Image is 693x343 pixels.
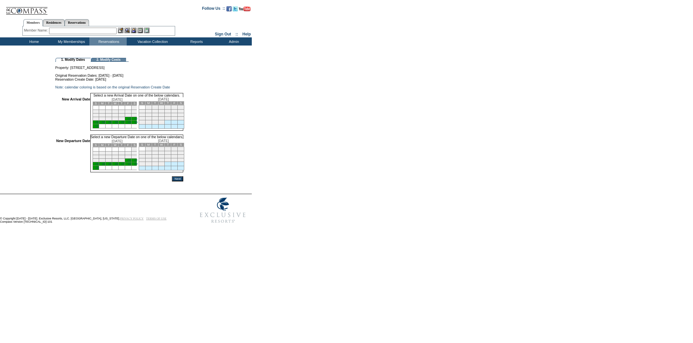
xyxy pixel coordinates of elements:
img: Compass Home [6,2,48,15]
td: 17 [99,117,106,121]
a: 28 [128,162,131,165]
span: [DATE] [158,139,169,143]
td: 6 [118,110,125,113]
td: 31 [158,162,165,166]
td: 4 [106,110,112,113]
td: 1 [131,106,138,110]
td: W [158,143,165,147]
td: 12 [171,110,178,113]
a: TERMS OF USE [146,217,167,220]
td: 10 [158,110,165,113]
td: 20 [178,113,184,117]
td: 14 [125,113,131,117]
a: 25 [109,121,112,124]
td: T [152,143,158,147]
td: S [139,101,145,105]
td: 31 [158,120,165,125]
td: 24 [158,158,165,162]
td: 18 [106,159,112,162]
td: 8 [131,110,138,113]
td: T [106,143,112,147]
td: 23 [152,117,158,120]
td: 2 [152,147,158,151]
td: 8 [131,152,138,155]
a: 25 [109,162,112,165]
td: F [125,143,131,147]
td: S [131,102,138,105]
input: Next [172,176,183,181]
a: 21 [128,117,131,120]
a: 22 [134,117,137,120]
td: 7 [139,151,145,155]
img: Follow us on Twitter [233,6,238,11]
td: 18 [106,117,112,121]
td: T [118,143,125,147]
td: T [152,101,158,105]
td: 5 [112,110,119,113]
td: 3 [99,110,106,113]
a: PRIVACY POLICY [120,217,144,220]
td: 9 [152,151,158,155]
td: T [165,101,171,105]
td: 20 [178,155,184,158]
td: 2 [93,110,99,113]
a: Subscribe to our YouTube Channel [239,8,250,12]
td: 25 [165,158,171,162]
td: 10 [99,113,106,117]
td: 3 [158,105,165,110]
td: M [99,102,106,105]
td: 14 [139,155,145,158]
td: F [125,102,131,105]
td: Reports [177,37,214,46]
td: 2 [152,105,158,110]
td: 4 [165,105,171,110]
a: Reservations [65,19,89,26]
img: Exclusive Resorts [194,194,252,227]
td: Admin [214,37,252,46]
td: My Memberships [52,37,89,46]
td: 7 [125,152,131,155]
td: New Departure Date [56,139,90,172]
td: 15 [131,155,138,159]
td: Vacation Collection [127,37,177,46]
td: 9 [93,155,99,159]
td: 21 [139,117,145,120]
img: Reservations [137,28,143,33]
td: 17 [99,159,106,162]
a: 30 [96,166,99,169]
td: 19 [171,113,178,117]
td: 8 [145,151,152,155]
td: 30 [152,162,158,166]
td: 26 [171,117,178,120]
td: Note: calendar coloring is based on the original Reservation Create Date [55,85,183,89]
td: S [178,143,184,147]
a: 21 [128,159,131,162]
td: S [139,143,145,147]
td: 2 [93,152,99,155]
td: New Arrival Date [56,97,90,131]
td: 26 [171,158,178,162]
img: View [124,28,130,33]
td: T [106,102,112,105]
td: W [158,101,165,105]
a: 30 [96,125,99,128]
td: 18 [165,113,171,117]
td: 10 [158,151,165,155]
td: Select a new Departure Date on one of the below calendars. [90,135,184,139]
td: 1 [145,147,152,151]
td: 14 [139,113,145,117]
td: 13 [118,113,125,117]
td: 1 [145,105,152,110]
td: 10 [99,155,106,159]
td: Follow Us :: [202,6,225,13]
a: Follow us on Twitter [233,8,238,12]
td: 25 [165,117,171,120]
td: 6 [178,105,184,110]
td: M [145,143,152,147]
img: b_edit.gif [118,28,123,33]
img: Become our fan on Facebook [226,6,232,11]
td: 12 [171,151,178,155]
td: 27 [178,158,184,162]
td: 22 [145,158,152,162]
a: 24 [102,121,105,124]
